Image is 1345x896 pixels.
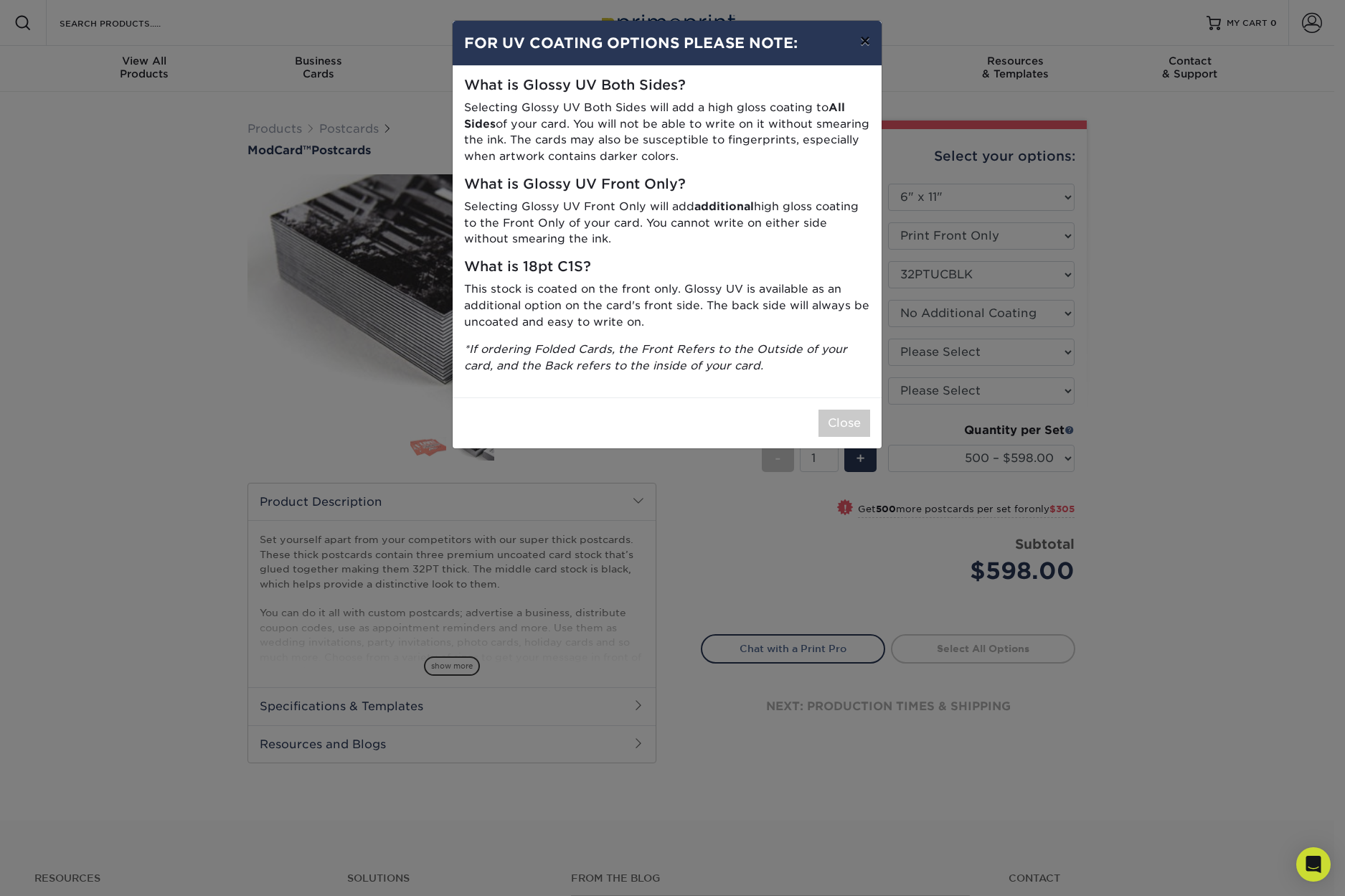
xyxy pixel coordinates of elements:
[464,259,870,275] h5: What is 18pt C1S?
[694,199,754,213] strong: additional
[464,176,870,193] h5: What is Glossy UV Front Only?
[464,281,870,330] p: This stock is coated on the front only. Glossy UV is available as an additional option on the car...
[464,100,870,165] p: Selecting Glossy UV Both Sides will add a high gloss coating to of your card. You will not be abl...
[849,21,882,61] button: ×
[464,342,847,372] i: *If ordering Folded Cards, the Front Refers to the Outside of your card, and the Back refers to t...
[464,199,870,247] p: Selecting Glossy UV Front Only will add high gloss coating to the Front Only of your card. You ca...
[1296,847,1331,882] div: Open Intercom Messenger
[464,77,870,94] h5: What is Glossy UV Both Sides?
[464,100,845,131] strong: All Sides
[818,410,870,437] button: Close
[464,32,870,54] h4: FOR UV COATING OPTIONS PLEASE NOTE:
